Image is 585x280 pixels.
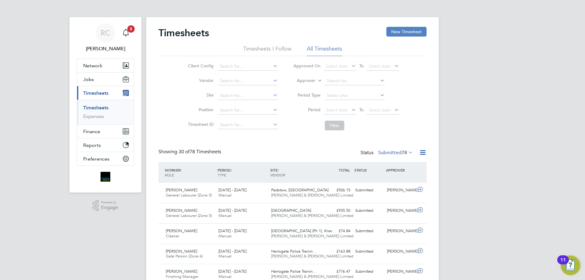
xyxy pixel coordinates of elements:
span: / [231,168,232,172]
span: Finance [83,129,100,134]
a: Powered byEngage [93,200,119,211]
span: ROLE [165,172,174,177]
span: [PERSON_NAME] [166,187,197,193]
span: Select date [369,63,391,69]
span: [PERSON_NAME] [166,208,197,213]
button: Preferences [77,152,134,165]
a: Timesheets [83,105,108,111]
button: Filter [325,121,344,130]
input: Search for... [325,77,385,85]
a: Go to home page [77,172,134,182]
span: VENDOR [270,172,285,177]
span: Reports [83,142,101,148]
div: £163.88 [321,246,353,257]
input: Search for... [218,121,278,129]
span: RC [101,29,110,37]
span: Manual [218,213,232,218]
span: Gate Person (Zone 6) [166,253,203,259]
span: [DATE] - [DATE] [218,269,246,274]
span: Preferences [83,156,109,162]
a: 2 [120,23,132,43]
span: [PERSON_NAME] [166,249,197,254]
span: To [357,62,365,70]
div: STATUS [353,165,385,175]
div: APPROVER [385,165,416,175]
span: Harrogate Police Trainin… [271,269,317,274]
input: Search for... [218,106,278,115]
span: TYPE [218,172,226,177]
input: Search for... [218,62,278,71]
span: Network [83,63,102,69]
input: Search for... [218,91,278,100]
span: General Labourer (Zone 5) [166,193,212,198]
div: [PERSON_NAME] [385,185,416,195]
button: Network [77,59,134,72]
label: Site [186,92,214,98]
span: [PERSON_NAME] & [PERSON_NAME] Limited [271,213,353,218]
div: WORKER [163,165,216,180]
h2: Timesheets [158,27,209,39]
label: Approver [288,78,315,84]
span: [DATE] - [DATE] [218,249,246,254]
div: Timesheets [77,100,134,124]
div: SITE [269,165,321,180]
img: bromak-logo-retina.png [101,172,110,182]
span: TOTAL [339,168,350,172]
div: £935.50 [321,206,353,216]
nav: Main navigation [69,17,141,193]
label: Approved On [293,63,321,69]
a: Expenses [83,113,104,119]
span: Jobs [83,76,94,82]
button: Finance [77,125,134,138]
span: [PERSON_NAME] & [PERSON_NAME] Limited [271,193,353,198]
button: Reports [77,138,134,152]
button: Jobs [77,73,134,86]
span: [PERSON_NAME] & [PERSON_NAME] Limited [271,253,353,259]
label: Period [293,107,321,112]
span: [PERSON_NAME] & [PERSON_NAME] Limited [271,233,353,239]
span: General Labourer (Zone 5) [166,213,212,218]
span: [GEOGRAPHIC_DATA] (Ph 1), Knar… [271,228,336,233]
div: Showing [158,149,222,155]
div: Submitted [353,226,385,236]
a: RC[PERSON_NAME] [77,23,134,52]
span: Select date [326,63,348,69]
div: £926.15 [321,185,353,195]
span: Select date [326,107,348,113]
div: 11 [560,260,566,268]
div: PERIOD [216,165,269,180]
span: [DATE] - [DATE] [218,208,246,213]
span: Padstow, [GEOGRAPHIC_DATA] [271,187,328,193]
label: Period Type [293,92,321,98]
span: [GEOGRAPHIC_DATA] [271,208,311,213]
label: Submitted [378,150,413,156]
li: Timesheets I Follow [243,45,292,56]
span: 2 [127,25,135,33]
span: / [180,168,182,172]
button: Timesheets [77,86,134,100]
span: Manual [218,274,232,279]
span: Manual [218,193,232,198]
label: Position [186,107,214,112]
div: Submitted [353,267,385,277]
div: Status [360,149,414,157]
span: Select date [369,107,391,113]
div: [PERSON_NAME] [385,267,416,277]
span: / [278,168,279,172]
li: All Timesheets [307,45,342,56]
label: Timesheet ID [186,122,214,127]
div: Submitted [353,185,385,195]
span: Finishing Manager [166,274,198,279]
span: 78 [402,150,407,156]
input: Select one [325,91,385,100]
input: Search for... [218,77,278,85]
span: 78 Timesheets [179,149,221,155]
div: [PERSON_NAME] [385,246,416,257]
button: New Timesheet [386,27,427,37]
div: £776.47 [321,267,353,277]
span: [DATE] - [DATE] [218,228,246,233]
span: Engage [101,205,118,210]
span: [PERSON_NAME] [166,228,197,233]
div: [PERSON_NAME] [385,206,416,216]
div: [PERSON_NAME] [385,226,416,236]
